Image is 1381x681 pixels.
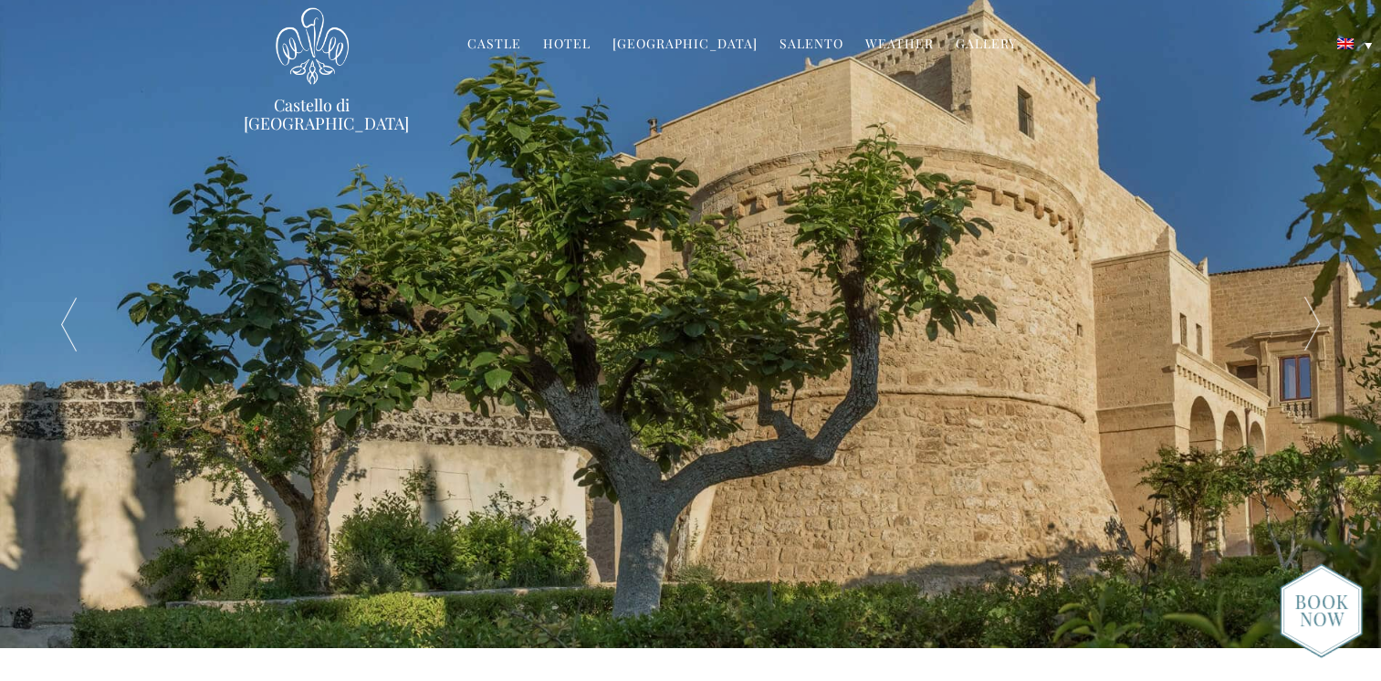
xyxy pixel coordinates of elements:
a: Weather [865,35,934,56]
a: Salento [779,35,843,56]
img: new-booknow.png [1280,563,1363,658]
img: Castello di Ugento [276,7,349,85]
a: [GEOGRAPHIC_DATA] [612,35,758,56]
img: English [1337,38,1354,49]
a: Castle [467,35,521,56]
a: Gallery [956,35,1017,56]
a: Castello di [GEOGRAPHIC_DATA] [244,96,381,132]
a: Hotel [543,35,591,56]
